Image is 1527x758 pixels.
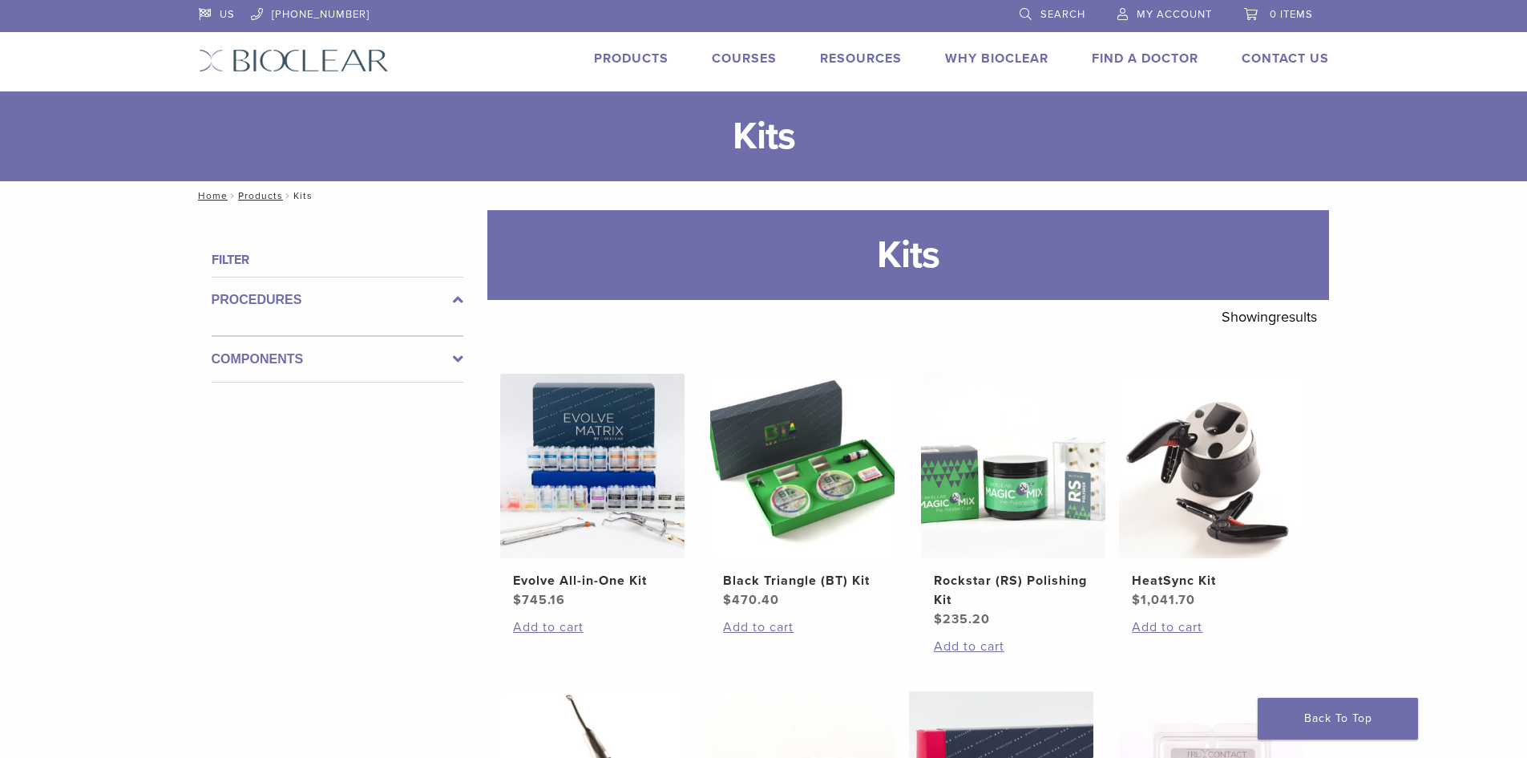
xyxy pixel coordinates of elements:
[945,51,1048,67] a: Why Bioclear
[934,611,990,627] bdi: 235.20
[513,592,522,608] span: $
[513,618,672,637] a: Add to cart: “Evolve All-in-One Kit”
[283,192,293,200] span: /
[710,374,895,558] img: Black Triangle (BT) Kit
[1132,571,1291,590] h2: HeatSync Kit
[1132,592,1141,608] span: $
[513,592,565,608] bdi: 745.16
[212,350,463,369] label: Components
[238,190,283,201] a: Products
[921,374,1105,558] img: Rockstar (RS) Polishing Kit
[212,250,463,270] h4: Filter
[934,571,1093,610] h2: Rockstar (RS) Polishing Kit
[1092,51,1198,67] a: Find A Doctor
[193,190,228,201] a: Home
[1242,51,1329,67] a: Contact Us
[513,571,672,590] h2: Evolve All-in-One Kit
[500,374,685,558] img: Evolve All-in-One Kit
[723,592,779,608] bdi: 470.40
[1119,374,1303,558] img: HeatSync Kit
[212,290,463,310] label: Procedures
[187,181,1341,210] nav: Kits
[723,571,882,590] h2: Black Triangle (BT) Kit
[920,374,1107,629] a: Rockstar (RS) Polishing KitRockstar (RS) Polishing Kit $235.20
[723,618,882,637] a: Add to cart: “Black Triangle (BT) Kit”
[709,374,896,610] a: Black Triangle (BT) KitBlack Triangle (BT) Kit $470.40
[820,51,902,67] a: Resources
[1132,592,1195,608] bdi: 1,041.70
[594,51,669,67] a: Products
[1040,8,1085,21] span: Search
[934,637,1093,656] a: Add to cart: “Rockstar (RS) Polishing Kit”
[1222,300,1317,334] p: Showing results
[1137,8,1212,21] span: My Account
[499,374,686,610] a: Evolve All-in-One KitEvolve All-in-One Kit $745.16
[723,592,732,608] span: $
[228,192,238,200] span: /
[1118,374,1305,610] a: HeatSync KitHeatSync Kit $1,041.70
[934,611,943,627] span: $
[712,51,777,67] a: Courses
[487,210,1329,300] h1: Kits
[199,49,389,72] img: Bioclear
[1270,8,1313,21] span: 0 items
[1258,698,1418,740] a: Back To Top
[1132,618,1291,637] a: Add to cart: “HeatSync Kit”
